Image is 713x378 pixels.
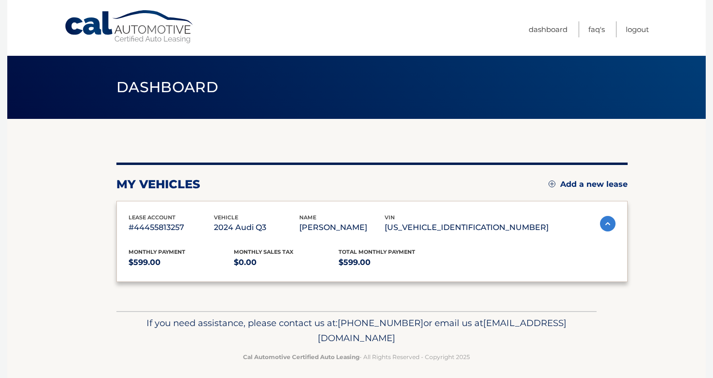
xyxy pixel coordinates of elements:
p: [US_VEHICLE_IDENTIFICATION_NUMBER] [385,221,549,234]
strong: Cal Automotive Certified Auto Leasing [243,353,359,361]
a: Dashboard [529,21,567,37]
span: Monthly Payment [129,248,185,255]
img: add.svg [549,181,555,187]
p: $0.00 [234,256,339,269]
img: accordion-active.svg [600,216,616,231]
p: 2024 Audi Q3 [214,221,299,234]
span: Monthly sales Tax [234,248,293,255]
p: [PERSON_NAME] [299,221,385,234]
span: Total Monthly Payment [339,248,415,255]
p: #44455813257 [129,221,214,234]
span: name [299,214,316,221]
span: vin [385,214,395,221]
span: vehicle [214,214,238,221]
h2: my vehicles [116,177,200,192]
a: Add a new lease [549,180,628,189]
p: If you need assistance, please contact us at: or email us at [123,315,590,346]
p: $599.00 [129,256,234,269]
a: Logout [626,21,649,37]
a: FAQ's [588,21,605,37]
a: Cal Automotive [64,10,195,44]
p: $599.00 [339,256,444,269]
span: Dashboard [116,78,218,96]
span: [PHONE_NUMBER] [338,317,423,329]
p: - All Rights Reserved - Copyright 2025 [123,352,590,362]
span: lease account [129,214,176,221]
